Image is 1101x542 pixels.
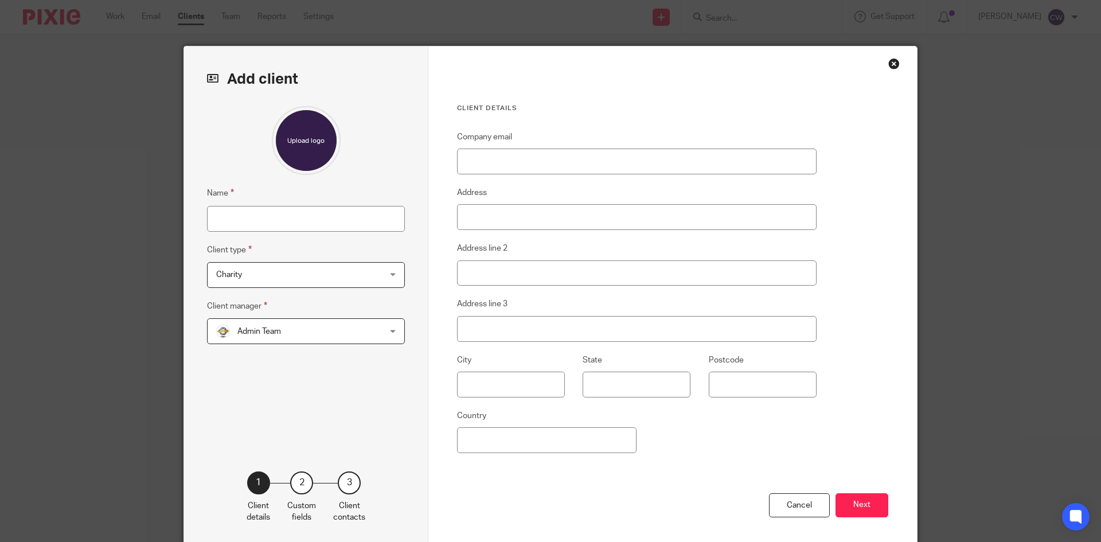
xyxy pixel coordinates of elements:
img: 1000002125.jpg [216,325,230,338]
div: 2 [290,471,313,494]
label: State [583,354,602,366]
label: Address line 2 [457,243,507,254]
div: Cancel [769,493,830,518]
div: Close this dialog window [888,58,900,69]
div: 3 [338,471,361,494]
h3: Client details [457,104,817,113]
label: Client manager [207,299,267,313]
label: Country [457,410,486,422]
div: 1 [247,471,270,494]
label: Address [457,187,487,198]
span: Admin Team [237,327,281,336]
h2: Add client [207,69,405,89]
p: Client details [247,500,270,524]
button: Next [835,493,888,518]
label: City [457,354,471,366]
label: Postcode [709,354,744,366]
span: Charity [216,271,242,279]
p: Custom fields [287,500,316,524]
label: Name [207,186,234,200]
label: Client type [207,243,252,256]
label: Address line 3 [457,298,507,310]
p: Client contacts [333,500,365,524]
label: Company email [457,131,512,143]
